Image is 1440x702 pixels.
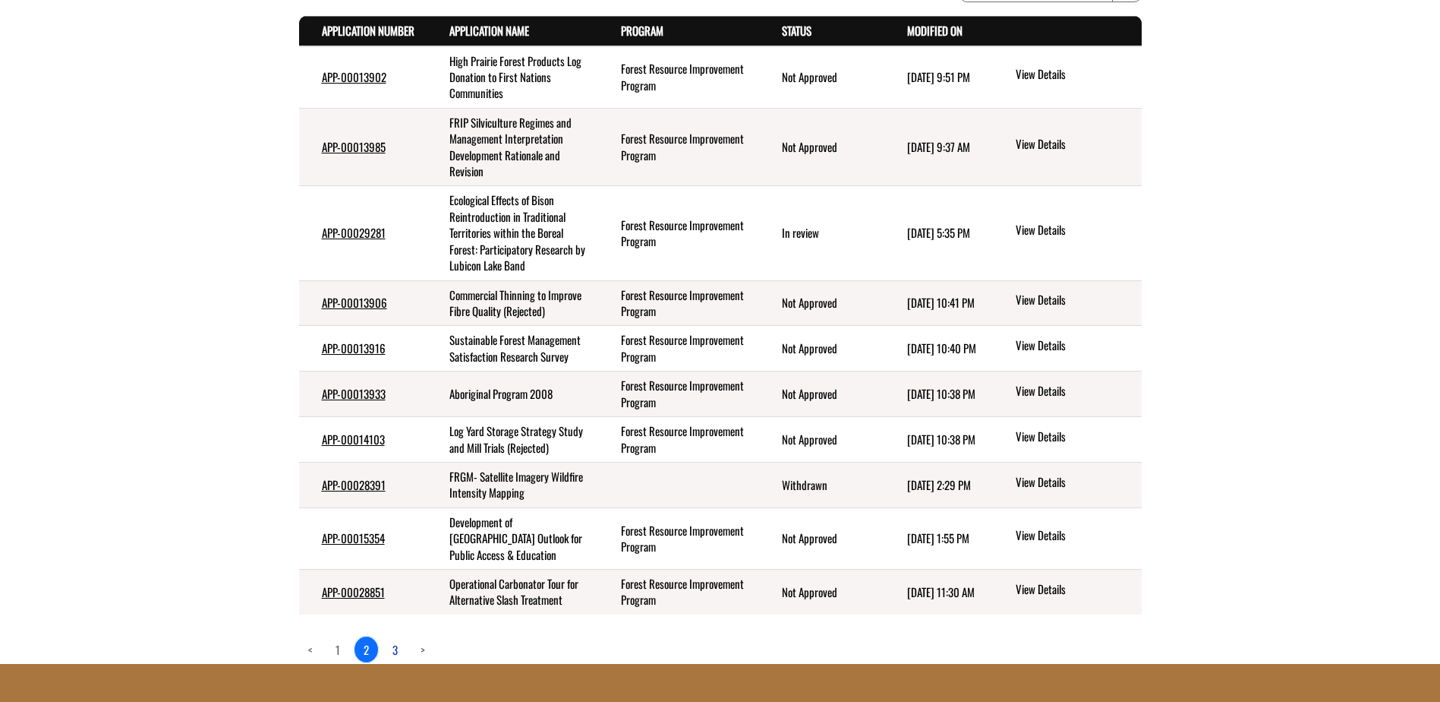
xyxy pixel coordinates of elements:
[759,108,884,186] td: Not Approved
[884,108,991,186] td: 5/14/2025 9:37 AM
[322,22,414,39] a: Application Number
[322,476,386,493] a: APP-00028391
[427,372,598,417] td: Aboriginal Program 2008
[991,186,1141,280] td: action menu
[299,108,427,186] td: APP-00013985
[322,431,385,447] a: APP-00014103
[354,636,379,663] a: 2
[991,326,1141,372] td: action menu
[322,294,387,311] a: APP-00013906
[884,417,991,463] td: 3/20/2025 10:38 PM
[598,570,760,615] td: Forest Resource Improvement Program
[427,108,598,186] td: FRIP Silviculture Regimes and Management Interpretation Development Rationale and Revision
[427,280,598,326] td: Commercial Thinning to Improve Fibre Quality (Rejected)
[1016,383,1135,401] a: View details
[598,280,760,326] td: Forest Resource Improvement Program
[759,326,884,372] td: Not Approved
[991,570,1141,615] td: action menu
[621,22,663,39] a: Program
[1016,428,1135,447] a: View details
[759,46,884,109] td: Not Approved
[299,326,427,372] td: APP-00013916
[991,280,1141,326] td: action menu
[322,68,386,85] a: APP-00013902
[759,462,884,508] td: Withdrawn
[884,186,991,280] td: 3/28/2025 5:35 PM
[598,46,760,109] td: Forest Resource Improvement Program
[884,570,991,615] td: 11/1/2024 11:30 AM
[299,570,427,615] td: APP-00028851
[322,583,385,600] a: APP-00028851
[759,508,884,569] td: Not Approved
[907,583,975,600] time: [DATE] 11:30 AM
[907,224,970,241] time: [DATE] 5:35 PM
[322,340,386,356] a: APP-00013916
[759,570,884,615] td: Not Approved
[299,46,427,109] td: APP-00013902
[1016,474,1135,492] a: View details
[598,372,760,417] td: Forest Resource Improvement Program
[411,637,434,662] a: Next page
[322,385,386,402] a: APP-00013933
[1016,66,1135,84] a: View details
[322,530,385,546] a: APP-00015354
[884,508,991,569] td: 3/7/2025 1:55 PM
[907,385,975,402] time: [DATE] 10:38 PM
[1016,292,1135,310] a: View details
[884,326,991,372] td: 3/20/2025 10:40 PM
[759,417,884,463] td: Not Approved
[598,108,760,186] td: Forest Resource Improvement Program
[759,372,884,417] td: Not Approved
[1016,337,1135,356] a: View details
[427,417,598,463] td: Log Yard Storage Strategy Study and Mill Trials (Rejected)
[1016,136,1135,154] a: View details
[383,637,407,662] a: page 3
[907,476,971,493] time: [DATE] 2:29 PM
[907,22,963,39] a: Modified On
[991,17,1141,46] th: Actions
[449,22,529,39] a: Application Name
[299,280,427,326] td: APP-00013906
[884,46,991,109] td: 5/15/2025 9:51 PM
[884,462,991,508] td: 3/17/2025 2:29 PM
[759,280,884,326] td: Not Approved
[907,431,975,447] time: [DATE] 10:38 PM
[907,340,976,356] time: [DATE] 10:40 PM
[907,294,975,311] time: [DATE] 10:41 PM
[782,22,811,39] a: Status
[326,637,349,662] a: page 1
[598,326,760,372] td: Forest Resource Improvement Program
[299,186,427,280] td: APP-00029281
[991,372,1141,417] td: action menu
[884,280,991,326] td: 3/20/2025 10:41 PM
[884,372,991,417] td: 3/20/2025 10:38 PM
[1016,222,1135,240] a: View details
[907,530,969,546] time: [DATE] 1:55 PM
[322,224,386,241] a: APP-00029281
[427,570,598,615] td: Operational Carbonator Tour for Alternative Slash Treatment
[907,138,970,155] time: [DATE] 9:37 AM
[991,462,1141,508] td: action menu
[991,46,1141,109] td: action menu
[299,637,322,662] a: Previous page
[299,417,427,463] td: APP-00014103
[427,462,598,508] td: FRGM- Satellite Imagery Wildfire Intensity Mapping
[299,508,427,569] td: APP-00015354
[427,326,598,372] td: Sustainable Forest Management Satisfaction Research Survey
[907,68,970,85] time: [DATE] 9:51 PM
[991,417,1141,463] td: action menu
[299,462,427,508] td: APP-00028391
[427,186,598,280] td: Ecological Effects of Bison Reintroduction in Traditional Territories within the Boreal Forest: P...
[598,508,760,569] td: Forest Resource Improvement Program
[991,508,1141,569] td: action menu
[427,46,598,109] td: High Prairie Forest Products Log Donation to First Nations Communities
[598,186,760,280] td: Forest Resource Improvement Program
[1016,581,1135,599] a: View details
[427,508,598,569] td: Development of Taunton Trestle Bridge Outlook for Public Access & Education
[322,138,386,155] a: APP-00013985
[991,108,1141,186] td: action menu
[299,372,427,417] td: APP-00013933
[598,417,760,463] td: Forest Resource Improvement Program
[759,186,884,280] td: In review
[1016,527,1135,545] a: View details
